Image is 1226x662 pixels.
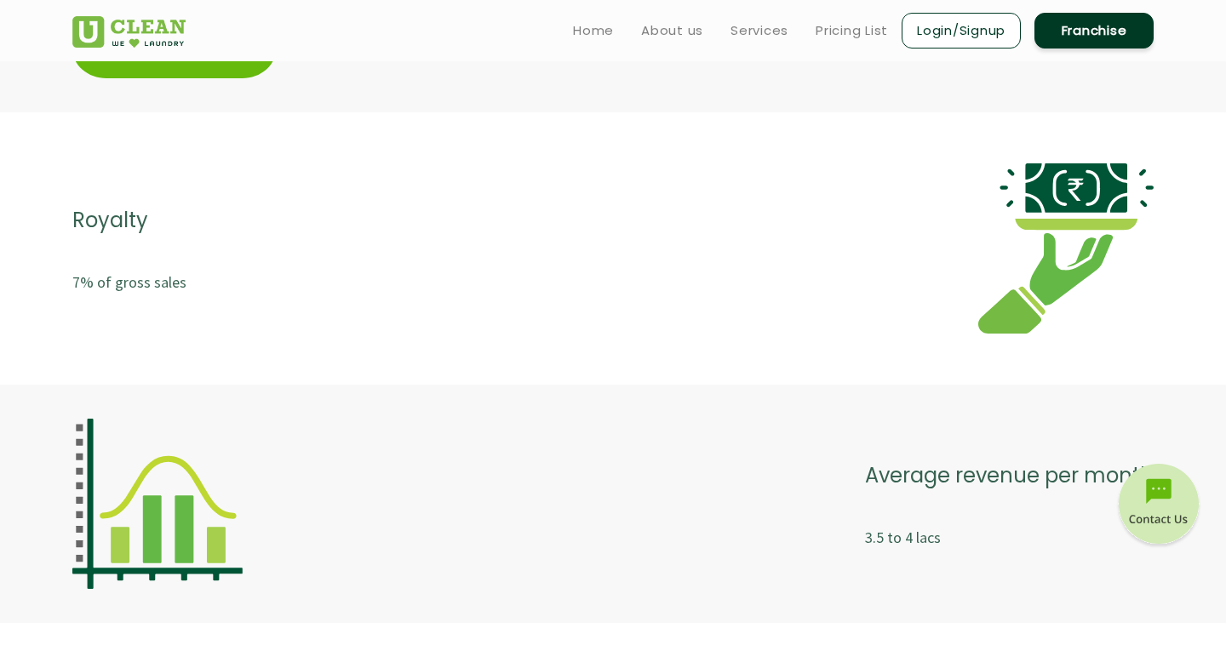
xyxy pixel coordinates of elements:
img: contact-btn [1116,464,1201,549]
a: Services [730,20,788,41]
img: investment-img [978,163,1154,334]
a: Home [573,20,614,41]
p: 7% of gross sales [72,267,186,298]
img: investment-img [72,419,243,589]
a: Login/Signup [902,13,1021,49]
a: Franchise [1034,13,1154,49]
a: Pricing List [816,20,888,41]
img: UClean Laundry and Dry Cleaning [72,16,186,48]
p: Average revenue per month [865,454,1154,497]
p: Royalty [72,198,186,242]
p: 3.5 to 4 lacs [865,522,1154,553]
a: About us [641,20,703,41]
